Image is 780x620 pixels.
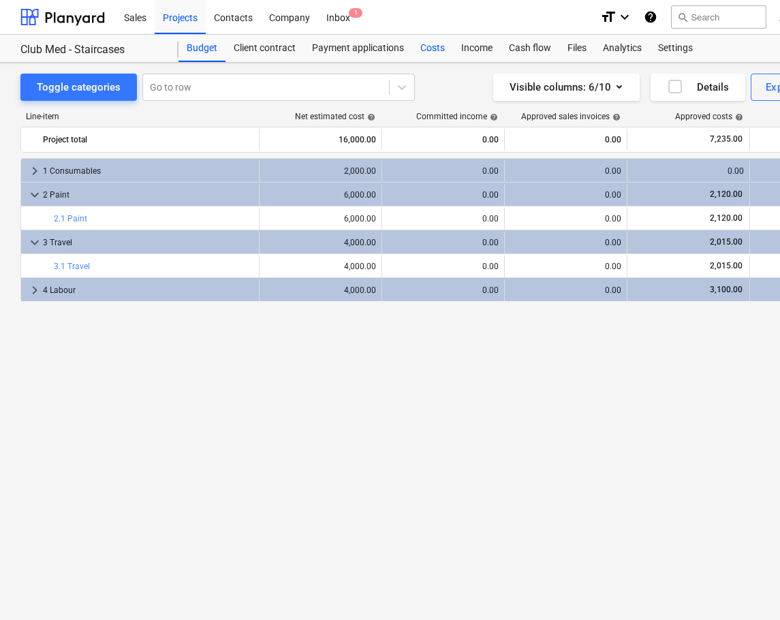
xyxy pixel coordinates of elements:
[388,214,499,223] div: 0.00
[453,35,501,62] a: Income
[510,78,623,96] div: Visible columns : 6/10
[265,129,376,151] div: 16,000.00
[27,163,43,179] span: keyboard_arrow_right
[43,129,253,151] div: Project total
[671,5,766,29] button: Search
[412,35,453,62] a: Costs
[20,43,162,57] div: Club Med - Staircases
[510,262,621,271] div: 0.00
[510,129,621,151] div: 0.00
[708,213,744,223] span: 2,120.00
[677,12,688,22] span: search
[20,74,137,101] button: Toggle categories
[43,160,253,182] div: 1 Consumables
[416,112,498,121] div: Committed income
[501,35,559,62] a: Cash flow
[388,190,499,200] div: 0.00
[388,166,499,176] div: 0.00
[708,285,744,294] span: 3,100.00
[349,8,362,18] span: 1
[675,112,743,121] div: Approved costs
[510,238,621,247] div: 0.00
[265,190,376,200] div: 6,000.00
[610,113,621,121] span: help
[265,262,376,271] div: 4,000.00
[708,189,744,199] span: 2,120.00
[37,78,121,96] div: Toggle categories
[650,35,701,62] a: Settings
[20,112,259,121] div: Line-item
[54,262,90,271] a: 3.1 Travel
[388,129,499,151] div: 0.00
[43,232,253,253] div: 3 Travel
[617,9,633,25] i: keyboard_arrow_down
[54,214,87,223] a: 2.1 Paint
[493,74,640,101] button: Visible columns:6/10
[225,35,304,62] a: Client contract
[708,261,744,270] span: 2,015.00
[487,113,498,121] span: help
[265,214,376,223] div: 6,000.00
[708,237,744,247] span: 2,015.00
[43,279,253,301] div: 4 Labour
[708,134,744,145] span: 7,235.00
[304,35,412,62] a: Payment applications
[265,285,376,295] div: 4,000.00
[388,285,499,295] div: 0.00
[510,166,621,176] div: 0.00
[600,9,617,25] i: format_size
[43,184,253,206] div: 2 Paint
[388,262,499,271] div: 0.00
[27,282,43,298] span: keyboard_arrow_right
[559,35,595,62] a: Files
[667,78,729,96] div: Details
[510,214,621,223] div: 0.00
[27,187,43,203] span: keyboard_arrow_down
[295,112,375,121] div: Net estimated cost
[633,166,744,176] div: 0.00
[265,238,376,247] div: 4,000.00
[732,113,743,121] span: help
[388,238,499,247] div: 0.00
[27,234,43,251] span: keyboard_arrow_down
[510,190,621,200] div: 0.00
[595,35,650,62] a: Analytics
[178,35,225,62] a: Budget
[651,74,745,101] button: Details
[521,112,621,121] div: Approved sales invoices
[265,166,376,176] div: 2,000.00
[644,9,657,25] i: Knowledge base
[510,285,621,295] div: 0.00
[364,113,375,121] span: help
